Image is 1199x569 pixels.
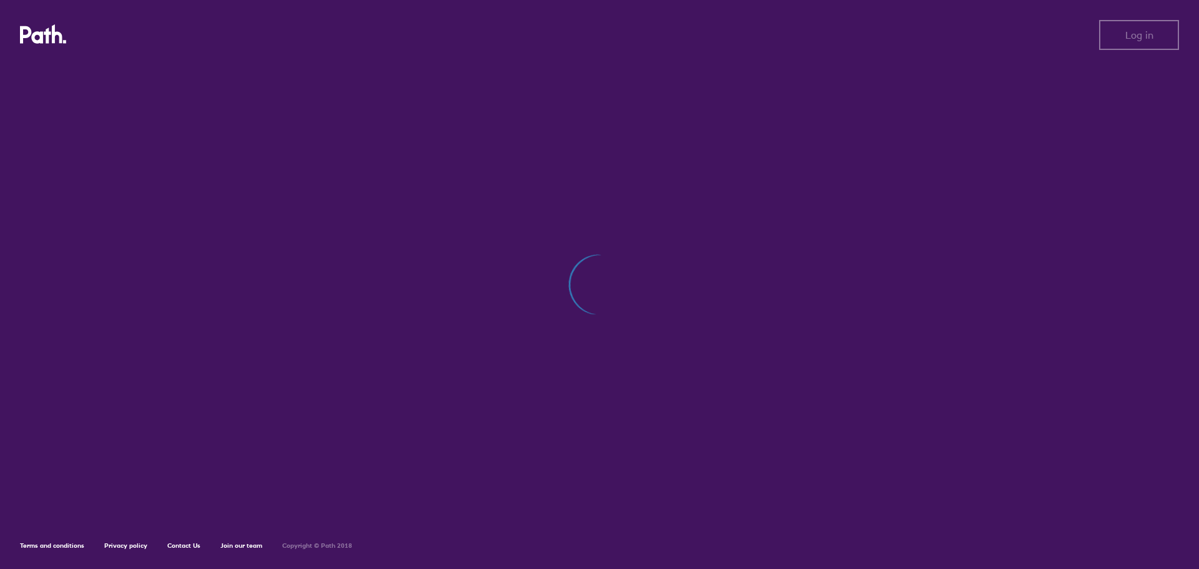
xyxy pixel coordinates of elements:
a: Privacy policy [104,542,147,550]
h6: Copyright © Path 2018 [282,542,352,550]
span: Log in [1125,29,1153,41]
button: Log in [1099,20,1179,50]
a: Join our team [220,542,262,550]
a: Contact Us [167,542,200,550]
a: Terms and conditions [20,542,84,550]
